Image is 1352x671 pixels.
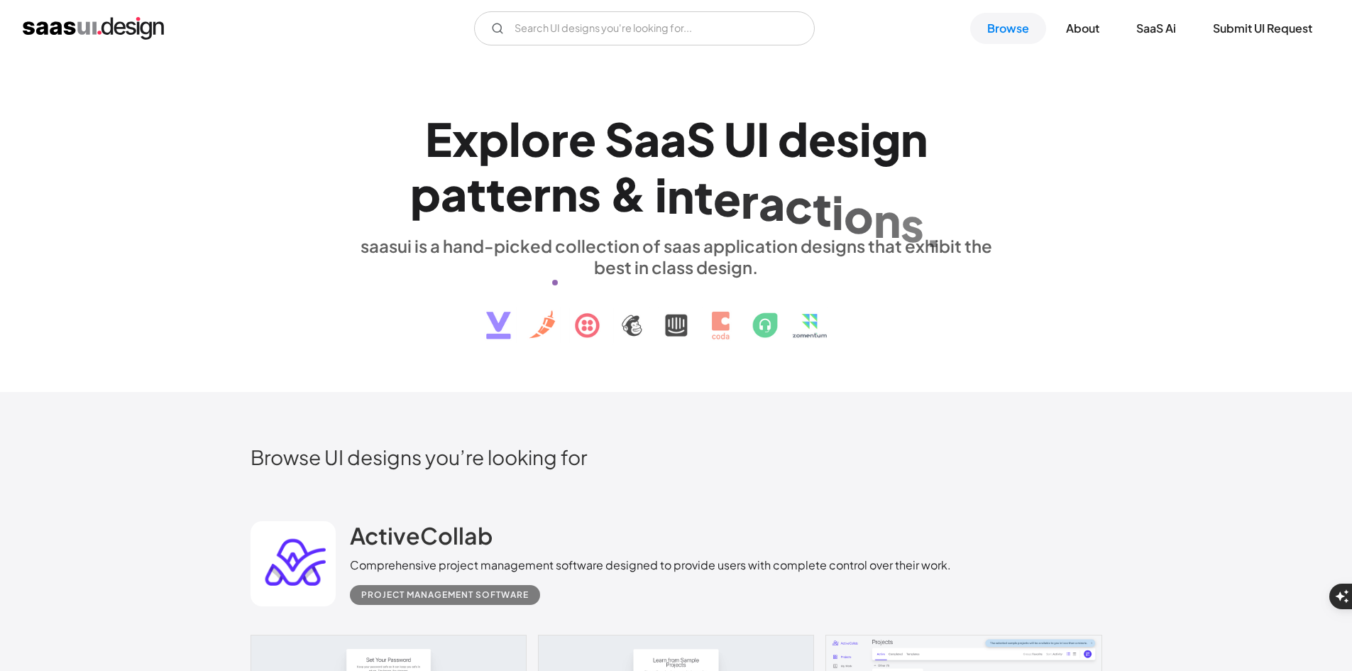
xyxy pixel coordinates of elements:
[924,202,942,256] div: .
[509,111,521,166] div: l
[901,197,924,251] div: s
[724,111,757,166] div: U
[634,111,660,166] div: a
[759,175,785,230] div: a
[605,111,634,166] div: S
[467,166,486,221] div: t
[832,185,844,239] div: i
[808,111,836,166] div: e
[410,166,441,221] div: p
[350,557,951,574] div: Comprehensive project management software designed to provide users with complete control over th...
[844,188,874,243] div: o
[478,111,509,166] div: p
[610,166,647,221] div: &
[836,111,859,166] div: s
[361,587,529,604] div: Project Management Software
[441,166,467,221] div: a
[568,111,596,166] div: e
[505,166,533,221] div: e
[350,111,1003,221] h1: Explore SaaS UI design patterns & interactions.
[425,111,452,166] div: E
[970,13,1046,44] a: Browse
[655,167,667,222] div: i
[521,111,551,166] div: o
[660,111,686,166] div: a
[452,111,478,166] div: x
[486,166,505,221] div: t
[901,111,928,166] div: n
[551,166,578,221] div: n
[350,521,493,557] a: ActiveCollab
[1119,13,1193,44] a: SaaS Ai
[551,111,568,166] div: r
[874,192,901,247] div: n
[667,168,694,222] div: n
[778,111,808,166] div: d
[785,178,813,233] div: c
[741,173,759,227] div: r
[757,111,769,166] div: I
[813,181,832,236] div: t
[350,521,493,550] h2: ActiveCollab
[1049,13,1116,44] a: About
[859,111,872,166] div: i
[872,111,901,166] div: g
[713,171,741,226] div: e
[533,166,551,221] div: r
[474,11,815,45] input: Search UI designs you're looking for...
[694,169,713,224] div: t
[461,278,891,351] img: text, icon, saas logo
[474,11,815,45] form: Email Form
[686,111,715,166] div: S
[23,17,164,40] a: home
[251,444,1102,469] h2: Browse UI designs you’re looking for
[350,235,1003,278] div: saasui is a hand-picked collection of saas application designs that exhibit the best in class des...
[1196,13,1329,44] a: Submit UI Request
[578,166,601,221] div: s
